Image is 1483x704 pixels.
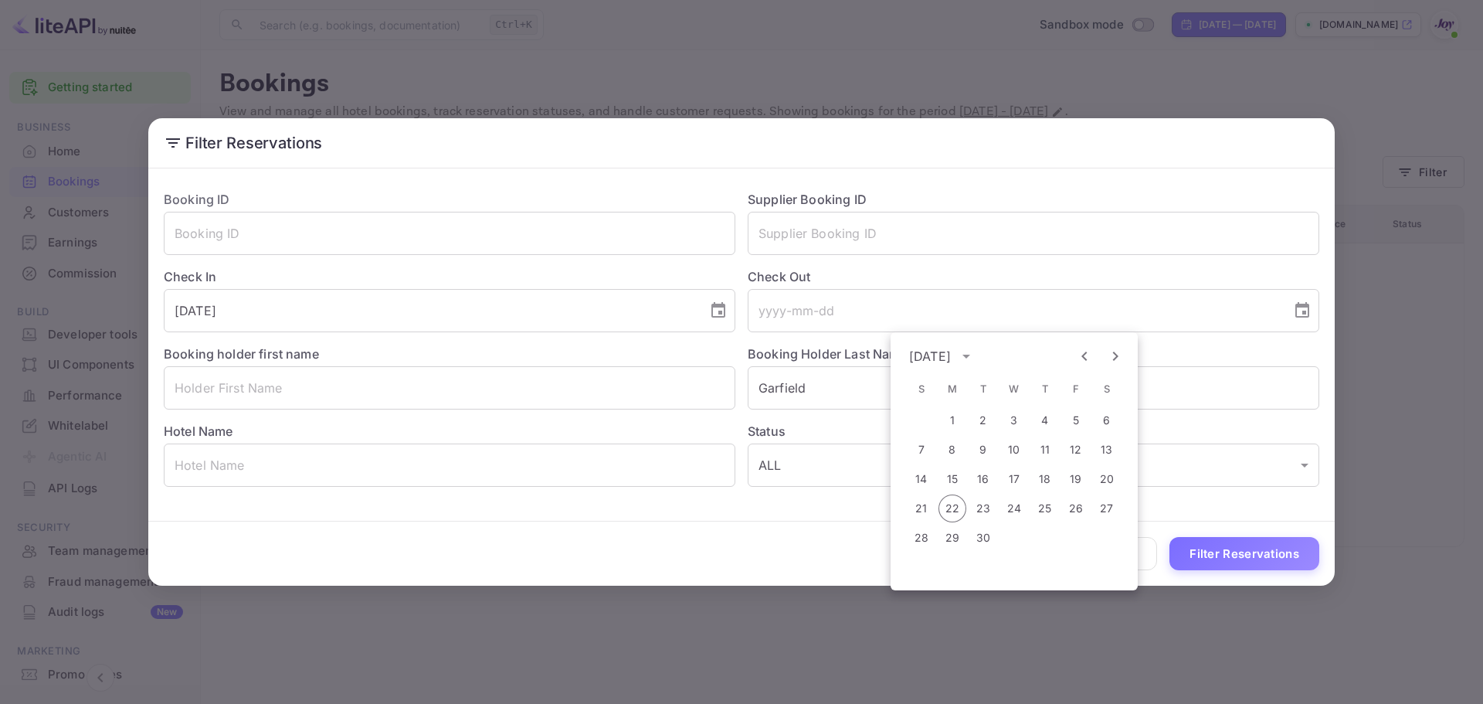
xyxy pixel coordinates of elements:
button: 8 [938,436,966,464]
input: Hotel Name [164,444,735,487]
label: Booking ID [164,192,230,207]
span: Tuesday [969,374,997,405]
button: 20 [1093,465,1121,493]
button: 11 [1031,436,1059,464]
button: 15 [938,465,966,493]
button: 22 [938,495,966,522]
span: Monday [938,374,966,405]
label: Status [748,422,1319,440]
input: Supplier Booking ID [748,212,1319,255]
button: 18 [1031,465,1059,493]
input: yyyy-mm-dd [748,289,1281,332]
button: 14 [908,465,935,493]
label: Booking holder first name [164,346,319,362]
button: 16 [969,465,997,493]
button: Previous month [1071,343,1098,369]
button: 19 [1062,465,1090,493]
button: 6 [1093,406,1121,434]
div: ALL [748,444,1319,487]
button: 26 [1062,495,1090,522]
input: Holder Last Name [748,366,1319,410]
button: 5 [1062,406,1090,434]
button: 12 [1062,436,1090,464]
button: 24 [1000,495,1028,522]
label: Check Out [748,267,1319,286]
div: [DATE] [909,347,951,366]
button: Filter Reservations [1169,537,1319,570]
span: Sunday [908,374,935,405]
input: yyyy-mm-dd [164,289,697,332]
button: 1 [938,406,966,434]
button: 28 [908,524,935,552]
button: 21 [908,495,935,522]
span: Thursday [1031,374,1059,405]
span: Saturday [1093,374,1121,405]
h2: Filter Reservations [148,118,1335,168]
button: 25 [1031,495,1059,522]
button: 30 [969,524,997,552]
button: calendar view is open, switch to year view [955,345,977,367]
button: Choose date [1287,295,1318,326]
span: Wednesday [1000,374,1028,405]
button: 7 [908,436,935,464]
input: Holder First Name [164,366,735,410]
label: Supplier Booking ID [748,192,867,207]
button: Choose date, selected date is Oct 10, 2025 [703,295,734,326]
label: Booking Holder Last Name [748,346,908,362]
label: Hotel Name [164,423,233,439]
button: 27 [1093,495,1121,522]
button: Next month [1102,343,1128,369]
button: 2 [969,406,997,434]
button: 10 [1000,436,1028,464]
button: 13 [1093,436,1121,464]
button: 23 [969,495,997,522]
span: Friday [1062,374,1090,405]
button: 9 [969,436,997,464]
button: 17 [1000,465,1028,493]
label: Check In [164,267,735,286]
input: Booking ID [164,212,735,255]
button: 3 [1000,406,1028,434]
button: 29 [938,524,966,552]
button: 4 [1031,406,1059,434]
